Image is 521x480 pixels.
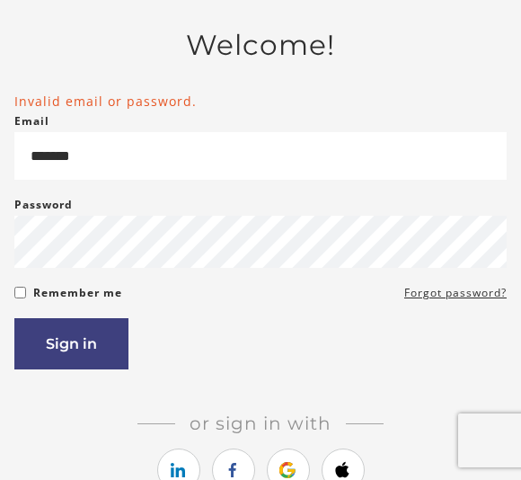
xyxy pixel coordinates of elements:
h2: Welcome! [14,29,507,63]
a: Forgot password? [404,282,507,304]
label: Email [14,111,49,132]
span: Or sign in with [175,413,346,434]
label: Password [14,194,73,216]
button: Sign in [14,318,128,369]
label: Remember me [33,282,122,304]
li: Invalid email or password. [14,92,507,111]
